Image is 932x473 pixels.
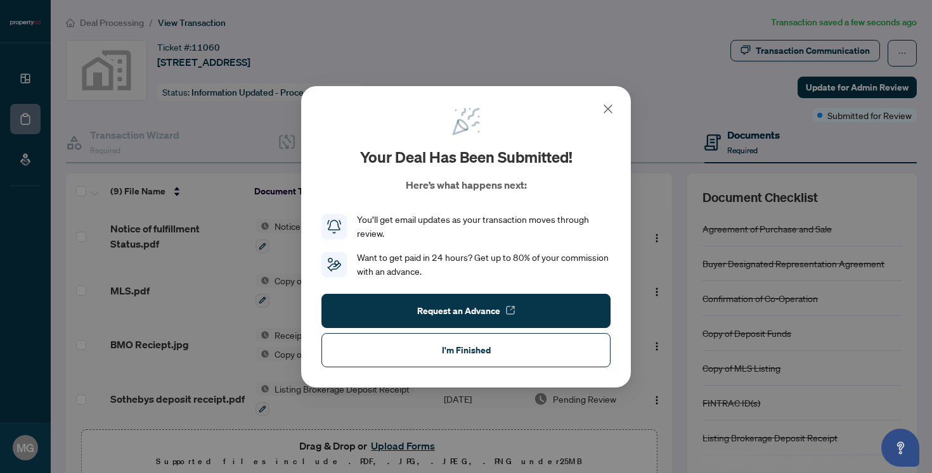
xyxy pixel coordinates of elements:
button: Open asap [881,429,919,467]
div: Want to get paid in 24 hours? Get up to 80% of your commission with an advance. [357,251,611,279]
p: Here’s what happens next: [406,177,527,192]
span: Request an Advance [417,300,500,320]
button: I'm Finished [321,332,611,367]
button: Request an Advance [321,293,611,327]
div: You’ll get email updates as your transaction moves through review. [357,213,611,241]
span: I'm Finished [442,339,491,360]
h2: Your deal has been submitted! [360,147,573,167]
